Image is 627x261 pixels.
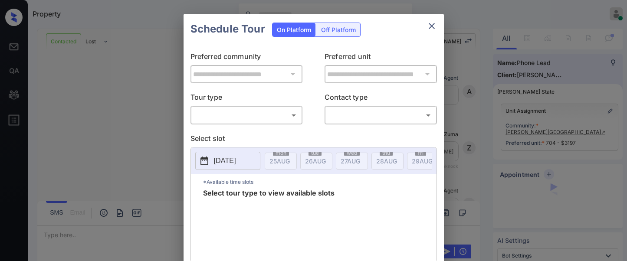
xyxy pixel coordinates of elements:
p: Contact type [325,92,437,106]
p: Preferred community [190,51,303,65]
p: Select slot [190,133,437,147]
p: Preferred unit [325,51,437,65]
button: close [423,17,440,35]
div: On Platform [272,23,315,36]
p: [DATE] [214,156,236,166]
button: [DATE] [195,152,260,170]
div: Off Platform [317,23,360,36]
h2: Schedule Tour [184,14,272,44]
span: Select tour type to view available slots [203,189,335,259]
p: *Available time slots [203,174,437,189]
p: Tour type [190,92,303,106]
